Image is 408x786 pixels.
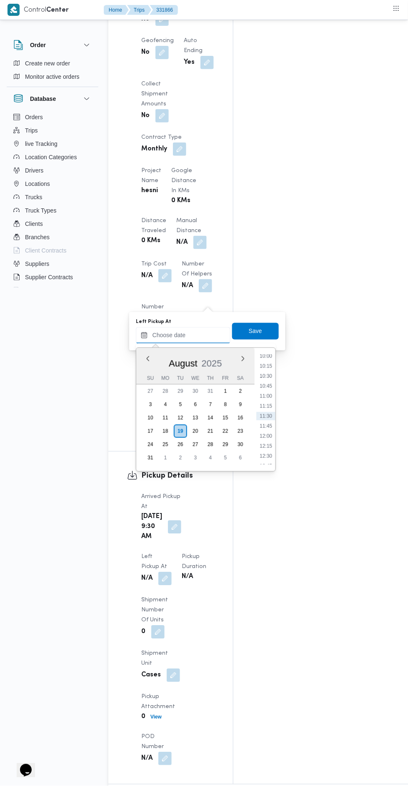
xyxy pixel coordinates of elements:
[189,385,202,398] div: day-30
[174,373,187,384] div: Tu
[219,385,232,398] div: day-1
[171,168,196,193] span: Google distance in KMs
[145,355,151,362] button: Previous Month
[189,438,202,451] div: day-27
[256,352,275,360] li: 10:00
[147,712,165,722] button: View
[8,4,20,16] img: X8yXhbKr1z7QwAAAABJRU5ErkJggg==
[256,442,275,451] li: 12:15
[10,270,95,284] button: Supplier Contracts
[168,358,198,369] div: Button. Open the month selector. August is currently selected.
[144,385,157,398] div: day-27
[127,5,151,15] button: Trips
[174,438,187,451] div: day-26
[144,451,157,465] div: day-31
[234,398,247,411] div: day-9
[25,232,50,242] span: Branches
[141,554,167,570] span: Left Pickup At
[25,192,42,202] span: Trucks
[184,38,203,53] span: Auto Ending
[204,438,217,451] div: day-28
[234,451,247,465] div: day-6
[25,205,56,215] span: Truck Types
[141,651,168,666] span: Shipment Unit
[30,40,46,50] h3: Order
[204,411,217,425] div: day-14
[10,257,95,270] button: Suppliers
[182,261,212,277] span: Number of Helpers
[256,402,275,411] li: 11:15
[204,425,217,438] div: day-21
[141,236,160,246] b: 0 KMs
[256,462,275,471] li: 12:45
[141,627,145,637] b: 0
[144,373,157,384] div: Su
[159,451,172,465] div: day-1
[143,385,248,465] div: month-2025-08
[174,425,187,438] div: day-19
[169,358,198,369] span: August
[10,164,95,177] button: Drivers
[256,452,275,461] li: 12:30
[10,137,95,150] button: live Tracking
[10,57,95,70] button: Create new order
[25,125,38,135] span: Trips
[234,373,247,384] div: Sa
[159,425,172,438] div: day-18
[136,319,171,325] label: Left Pickup At
[25,259,49,269] span: Suppliers
[136,327,230,344] input: Press the down key to enter a popover containing a calendar. Press the escape key to close the po...
[25,58,70,68] span: Create new order
[25,72,80,82] span: Monitor active orders
[141,754,153,764] b: N/A
[141,111,150,121] b: No
[159,411,172,425] div: day-11
[10,190,95,204] button: Trucks
[171,196,190,206] b: 0 KMs
[30,94,56,104] h3: Database
[219,411,232,425] div: day-15
[189,425,202,438] div: day-20
[182,572,193,582] b: N/A
[184,58,195,68] b: Yes
[176,218,201,233] span: Manual Distance
[144,438,157,451] div: day-24
[141,81,168,107] span: Collect Shipment Amounts
[234,438,247,451] div: day-30
[232,323,279,340] button: Save
[10,217,95,230] button: Clients
[141,712,145,722] b: 0
[204,373,217,384] div: Th
[25,245,67,255] span: Client Contracts
[150,714,162,720] b: View
[219,438,232,451] div: day-29
[13,94,92,104] button: Database
[219,373,232,384] div: Fr
[256,362,275,370] li: 10:15
[256,382,275,390] li: 10:45
[10,204,95,217] button: Truck Types
[13,40,92,50] button: Order
[256,372,275,380] li: 10:30
[141,38,174,43] span: Geofencing
[7,110,98,291] div: Database
[141,734,164,750] span: POD Number
[234,425,247,438] div: day-23
[141,271,153,281] b: N/A
[174,385,187,398] div: day-29
[25,165,43,175] span: Drivers
[141,48,150,58] b: No
[141,598,168,623] span: Shipment Number of Units
[10,150,95,164] button: Location Categories
[176,238,188,248] b: N/A
[25,219,43,229] span: Clients
[25,272,73,282] span: Supplier Contracts
[141,186,158,196] b: hesni
[25,179,50,189] span: Locations
[189,451,202,465] div: day-3
[256,412,275,421] li: 11:30
[150,5,178,15] button: 331866
[204,385,217,398] div: day-31
[25,285,46,295] span: Devices
[141,471,214,482] h3: Pickup Details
